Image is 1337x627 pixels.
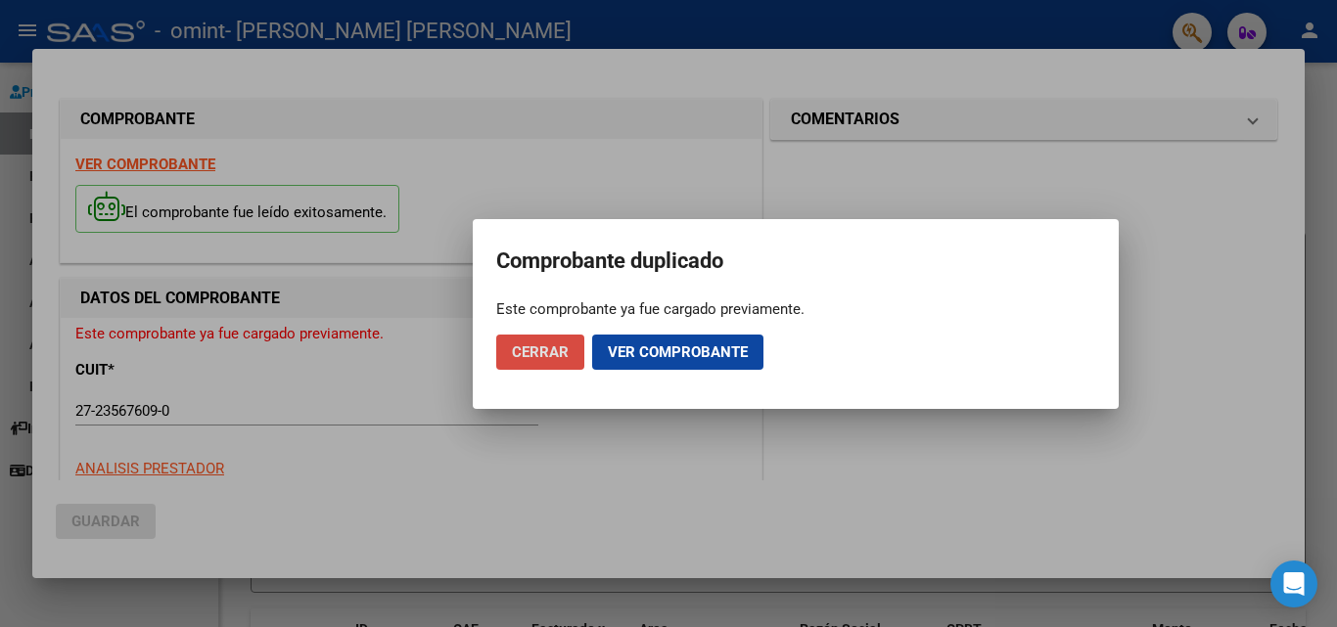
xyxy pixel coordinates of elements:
[608,343,748,361] span: Ver comprobante
[496,335,584,370] button: Cerrar
[592,335,763,370] button: Ver comprobante
[496,243,1095,280] h2: Comprobante duplicado
[1270,560,1317,607] div: Open Intercom Messenger
[512,343,569,361] span: Cerrar
[496,299,1095,319] div: Este comprobante ya fue cargado previamente.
